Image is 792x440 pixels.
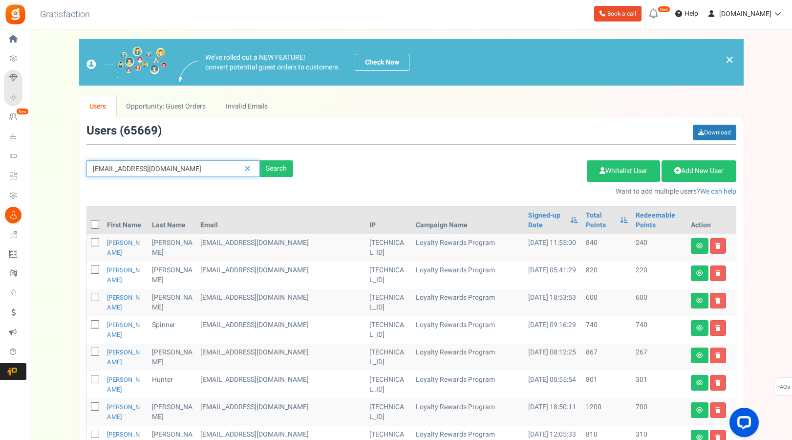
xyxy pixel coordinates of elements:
em: New [658,6,670,13]
i: Delete user [715,298,721,304]
th: Action [687,207,736,234]
td: [PERSON_NAME] [148,289,196,316]
td: subscriber [196,316,365,344]
a: Redeemable Points [636,211,683,230]
a: Users [79,95,116,117]
th: First Name [103,207,148,234]
td: [DATE] 11:55:00 [524,234,582,262]
i: Delete user [715,270,721,276]
td: Loyalty Rewards Program [412,371,524,398]
a: Check Now [355,54,409,71]
i: View details [696,352,703,358]
td: [DATE] 18:50:11 [524,398,582,426]
h3: Gratisfaction [29,5,101,24]
th: IP [365,207,412,234]
a: Whitelist User [587,160,660,182]
td: [DATE] 05:41:29 [524,262,582,289]
span: [DOMAIN_NAME] [719,9,771,19]
td: [DATE] 00:55:54 [524,371,582,398]
i: Delete user [715,325,721,331]
i: View details [696,407,703,413]
a: Signed-up Date [528,211,565,230]
th: Last Name [148,207,196,234]
a: Book a call [594,6,642,22]
a: [PERSON_NAME] [107,402,140,421]
td: 240 [632,234,687,262]
td: 220 [632,262,687,289]
span: Help [682,9,698,19]
td: subscriber [196,289,365,316]
em: New [16,108,29,115]
i: Delete user [715,243,721,249]
td: 1200 [582,398,632,426]
td: Loyalty Rewards Program [412,289,524,316]
td: Loyalty Rewards Program [412,344,524,371]
td: subscriber [196,262,365,289]
i: View details [696,243,703,249]
a: [PERSON_NAME] [107,320,140,339]
td: Loyalty Rewards Program [412,398,524,426]
td: [PERSON_NAME] [148,262,196,289]
i: Delete user [715,407,721,413]
a: [PERSON_NAME] [107,238,140,257]
th: Campaign Name [412,207,524,234]
i: Delete user [715,380,721,386]
a: Total Points [586,211,615,230]
a: × [725,54,734,66]
td: 740 [582,316,632,344]
td: [PERSON_NAME] [148,398,196,426]
td: [DATE] 08:12:25 [524,344,582,371]
td: 600 [582,289,632,316]
td: [TECHNICAL_ID] [365,398,412,426]
a: [PERSON_NAME] [107,265,140,285]
p: Want to add multiple users? [308,187,736,197]
h3: Users ( ) [86,125,162,137]
td: Loyalty Rewards Program [412,316,524,344]
td: 840 [582,234,632,262]
input: Search by email or name [86,160,260,177]
img: images [179,61,198,82]
td: subscriber [196,371,365,398]
td: customer [196,398,365,426]
a: [PERSON_NAME] [107,348,140,367]
th: Email [196,207,365,234]
a: Invalid Emails [216,95,278,117]
td: 801 [582,371,632,398]
a: Reset [240,160,255,177]
div: Search [260,160,293,177]
td: 600 [632,289,687,316]
i: View details [696,325,703,331]
i: View details [696,270,703,276]
img: images [86,46,167,78]
a: New [4,109,26,126]
a: Help [671,6,702,22]
td: 301 [632,371,687,398]
td: [PERSON_NAME] [148,234,196,262]
td: 820 [582,262,632,289]
a: [PERSON_NAME] [107,375,140,394]
td: subscriber [196,344,365,371]
td: spinner [148,316,196,344]
img: Gratisfaction [4,3,26,25]
td: [PERSON_NAME] [148,344,196,371]
i: View details [696,380,703,386]
a: [PERSON_NAME] [107,293,140,312]
td: Hunter [148,371,196,398]
td: [DATE] 18:53:53 [524,289,582,316]
td: 867 [582,344,632,371]
td: [TECHNICAL_ID] [365,344,412,371]
a: Add New User [662,160,736,182]
td: [DATE] 09:16:29 [524,316,582,344]
td: 267 [632,344,687,371]
td: [TECHNICAL_ID] [365,371,412,398]
td: [TECHNICAL_ID] [365,234,412,262]
td: [TECHNICAL_ID] [365,289,412,316]
td: 700 [632,398,687,426]
td: [TECHNICAL_ID] [365,262,412,289]
td: 740 [632,316,687,344]
td: subscriber [196,234,365,262]
td: Loyalty Rewards Program [412,234,524,262]
span: FAQs [777,378,790,396]
td: Loyalty Rewards Program [412,262,524,289]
